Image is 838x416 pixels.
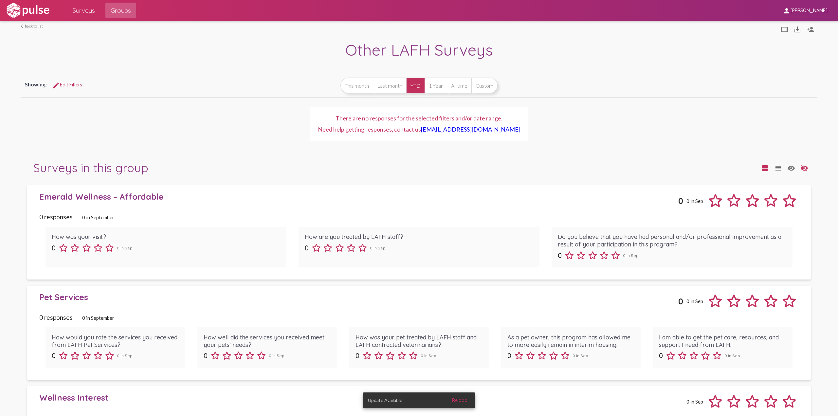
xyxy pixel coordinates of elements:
span: 0 in Sep [421,353,436,358]
a: Surveys [67,3,100,18]
div: How well did the services you received meet your pets’ needs? [204,334,331,349]
span: Surveys [73,5,95,16]
a: Pet Services00 in Sep0 responses0 in SeptemberHow would you rate the services you received from L... [27,286,811,380]
button: 1 Year [425,78,447,93]
span: 0 in Sep [370,245,386,250]
span: Showing: [25,81,47,87]
span: 0 in September [82,214,114,220]
span: Reload [452,397,467,403]
span: 0 in Sep [724,353,740,358]
button: language [758,161,772,174]
mat-icon: person [783,7,791,15]
span: 0 [558,251,562,260]
button: language [798,161,811,174]
mat-icon: language [761,164,769,172]
div: Do you believe that you have had personal and/or professional improvement as a result of your par... [558,233,786,248]
span: 0 in Sep [573,353,588,358]
span: 0 in Sep [117,245,133,250]
div: Wellness Interest [39,392,683,403]
div: Other LAFH Surveys [21,40,817,61]
span: 0 [678,296,683,306]
mat-icon: arrow_back_ios [21,24,25,28]
span: 0 in September [82,315,114,321]
button: Person [804,23,817,36]
span: 0 [305,244,309,252]
a: Emerald Wellness – Affordable00 in Sep0 responses0 in SeptemberHow was your visit?00 in SepHow ar... [27,185,811,280]
mat-icon: Edit Filters [52,81,60,89]
button: Custom [471,78,498,93]
a: back to list [21,24,43,28]
span: 0 in Sep [686,399,703,405]
button: Last month [373,78,406,93]
span: 0 in Sep [269,353,284,358]
button: All time [447,78,471,93]
span: Surveys in this group [33,160,148,175]
span: 0 [355,352,359,360]
div: There are no responses for the selected filters and/or date range. [318,115,520,122]
button: [PERSON_NAME] [777,4,833,16]
span: 0 [507,352,511,360]
div: How was your pet treated by LAFH staff and LAFH contracted veterinarians? [355,334,483,349]
span: 0 responses [39,314,73,321]
button: tablet [778,23,791,36]
a: [EMAIL_ADDRESS][DOMAIN_NAME] [421,126,520,133]
button: YTD [406,78,425,93]
div: As a pet owner, this program has allowed me to more easily remain in interim housing. [507,334,635,349]
span: 0 [678,196,683,206]
span: 0 [52,352,56,360]
span: 0 responses [39,213,73,221]
button: language [785,161,798,174]
mat-icon: Download [793,26,801,33]
span: 0 in Sep [623,253,639,258]
button: language [772,161,785,174]
span: 0 in Sep [686,298,703,304]
div: I am able to get the pet care, resources, and support I need from LAFH. [659,334,786,349]
span: 0 in Sep [117,353,133,358]
img: white-logo.svg [5,2,50,19]
span: 0 [659,352,663,360]
mat-icon: language [800,164,808,172]
button: Download [791,23,804,36]
button: Reload [447,394,473,406]
span: 0 [52,244,56,252]
span: Groups [111,5,131,16]
div: How was your visit? [52,233,280,241]
mat-icon: tablet [780,26,788,33]
a: Groups [105,3,136,18]
span: [PERSON_NAME] [791,8,828,14]
div: How are you treated by LAFH staff? [305,233,533,241]
button: Edit FiltersEdit Filters [47,79,87,91]
span: Update Available [368,397,402,404]
mat-icon: Person [807,26,814,33]
div: Emerald Wellness – Affordable [39,191,678,202]
mat-icon: language [774,164,782,172]
span: 0 [204,352,208,360]
span: 0 in Sep [686,198,703,204]
button: This month [340,78,373,93]
div: Need help getting responses, contact us [318,126,520,133]
span: Edit Filters [52,82,82,88]
div: Pet Services [39,292,678,302]
div: How would you rate the services you received from LAFH Pet Services? [52,334,179,349]
mat-icon: language [787,164,795,172]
